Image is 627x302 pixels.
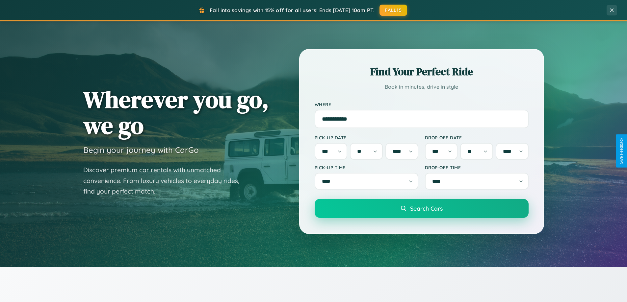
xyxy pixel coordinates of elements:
h2: Find Your Perfect Ride [315,64,529,79]
h1: Wherever you go, we go [83,86,269,138]
label: Drop-off Time [425,165,529,170]
span: Search Cars [410,205,443,212]
label: Pick-up Time [315,165,418,170]
h3: Begin your journey with CarGo [83,145,199,155]
div: Give Feedback [619,138,624,164]
label: Drop-off Date [425,135,529,140]
button: Search Cars [315,199,529,218]
p: Discover premium car rentals with unmatched convenience. From luxury vehicles to everyday rides, ... [83,165,248,197]
span: Fall into savings with 15% off for all users! Ends [DATE] 10am PT. [210,7,375,13]
button: FALL15 [379,5,407,16]
label: Where [315,102,529,107]
label: Pick-up Date [315,135,418,140]
p: Book in minutes, drive in style [315,82,529,92]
